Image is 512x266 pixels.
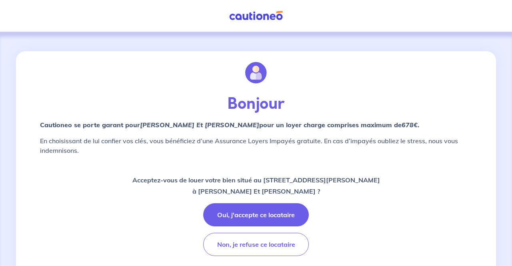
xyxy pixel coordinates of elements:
[40,136,472,155] p: En choisissant de lui confier vos clés, vous bénéficiez d’une Assurance Loyers Impayés gratuite. ...
[226,11,286,21] img: Cautioneo
[40,121,419,129] strong: Cautioneo se porte garant pour pour un loyer charge comprises maximum de .
[132,174,380,197] p: Acceptez-vous de louer votre bien situé au [STREET_ADDRESS][PERSON_NAME] à [PERSON_NAME] Et [PERS...
[402,121,418,129] em: 678€
[203,203,309,226] button: Oui, j'accepte ce locataire
[245,62,267,84] img: illu_account.svg
[140,121,259,129] em: [PERSON_NAME] Et [PERSON_NAME]
[40,94,472,114] p: Bonjour
[203,233,309,256] button: Non, je refuse ce locataire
